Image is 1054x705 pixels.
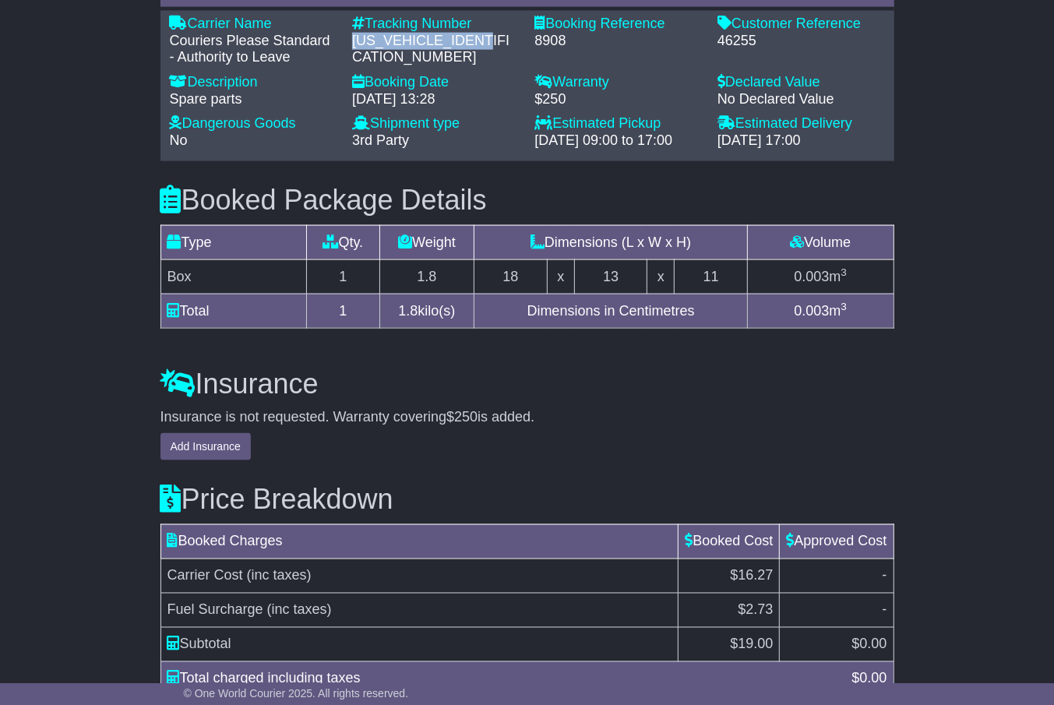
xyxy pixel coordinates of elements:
span: 19.00 [738,636,773,652]
span: Fuel Surcharge [167,602,263,618]
td: x [647,259,675,294]
td: Weight [379,225,474,259]
sup: 3 [841,266,848,278]
h3: Price Breakdown [160,484,894,515]
td: m [747,294,894,328]
div: 8908 [535,33,703,50]
div: Booking Reference [535,16,703,33]
div: Insurance is not requested. Warranty covering is added. [160,409,894,426]
span: (inc taxes) [247,568,312,583]
td: $ [679,627,780,661]
td: Booked Cost [679,524,780,559]
td: Type [160,225,306,259]
h3: Booked Package Details [160,185,894,216]
span: 3rd Party [352,132,409,148]
span: No [170,132,188,148]
div: Booking Date [352,74,520,91]
span: 0.00 [859,671,887,686]
div: Declared Value [717,74,885,91]
td: Volume [747,225,894,259]
td: x [547,259,574,294]
td: Total [160,294,306,328]
span: © One World Courier 2025. All rights reserved. [184,687,409,700]
div: [DATE] 09:00 to 17:00 [535,132,703,150]
div: $ [844,668,894,689]
td: 13 [574,259,647,294]
div: [DATE] 17:00 [717,132,885,150]
div: [DATE] 13:28 [352,91,520,108]
div: $250 [535,91,703,108]
button: Add Insurance [160,433,251,460]
div: Warranty [535,74,703,91]
td: Qty. [306,225,379,259]
td: Approved Cost [780,524,894,559]
td: Subtotal [160,627,679,661]
span: (inc taxes) [267,602,332,618]
span: $16.27 [730,568,773,583]
span: $250 [446,409,478,425]
td: m [747,259,894,294]
div: Tracking Number [352,16,520,33]
div: Estimated Delivery [717,115,885,132]
td: 1.8 [379,259,474,294]
div: Couriers Please Standard - Authority to Leave [170,33,337,66]
td: 1 [306,259,379,294]
span: 0.00 [859,636,887,652]
td: 1 [306,294,379,328]
div: Description [170,74,337,91]
span: 1.8 [398,303,418,319]
td: Box [160,259,306,294]
div: Shipment type [352,115,520,132]
div: Carrier Name [170,16,337,33]
td: Dimensions (L x W x H) [474,225,748,259]
div: Estimated Pickup [535,115,703,132]
div: [US_VEHICLE_IDENTIFICATION_NUMBER] [352,33,520,66]
td: Dimensions in Centimetres [474,294,748,328]
div: Customer Reference [717,16,885,33]
td: $ [780,627,894,661]
span: - [883,602,887,618]
div: No Declared Value [717,91,885,108]
span: 0.003 [794,303,829,319]
div: Total charged including taxes [160,668,844,689]
span: $2.73 [738,602,773,618]
div: Dangerous Goods [170,115,337,132]
sup: 3 [841,301,848,312]
div: 46255 [717,33,885,50]
div: Spare parts [170,91,337,108]
td: Booked Charges [160,524,679,559]
span: 0.003 [794,269,829,284]
span: Carrier Cost [167,568,243,583]
td: 18 [474,259,548,294]
h3: Insurance [160,368,894,400]
td: 11 [675,259,748,294]
span: - [883,568,887,583]
td: kilo(s) [379,294,474,328]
